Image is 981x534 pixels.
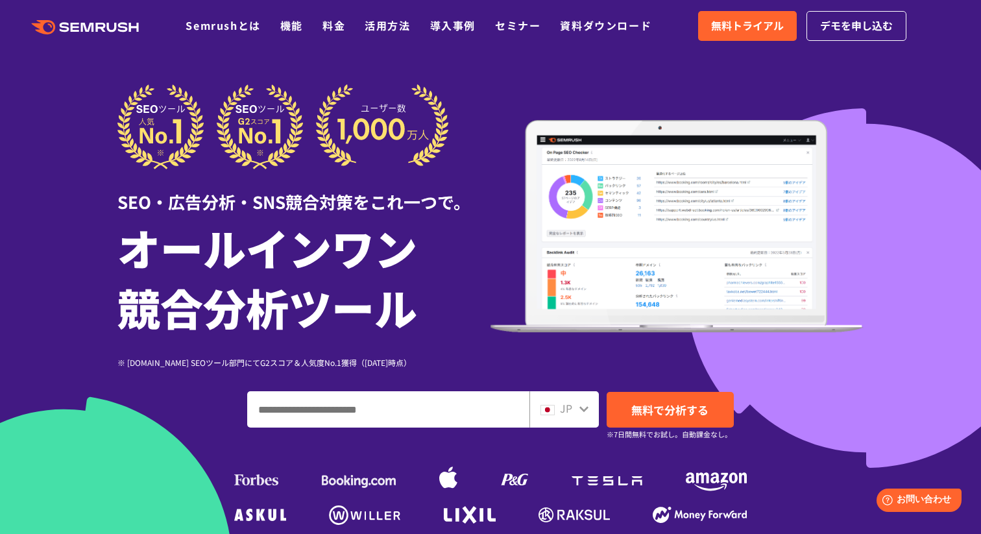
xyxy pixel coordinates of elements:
h1: オールインワン 競合分析ツール [117,217,490,337]
a: 機能 [280,18,303,33]
small: ※7日間無料でお試し。自動課金なし。 [607,428,732,441]
a: 無料トライアル [698,11,797,41]
a: 料金 [322,18,345,33]
div: ※ [DOMAIN_NAME] SEOツール部門にてG2スコア＆人気度No.1獲得（[DATE]時点） [117,356,490,369]
span: 無料で分析する [631,402,708,418]
div: SEO・広告分析・SNS競合対策をこれ一つで。 [117,169,490,214]
span: デモを申し込む [820,18,893,34]
iframe: Help widget launcher [866,483,967,520]
a: Semrushとは [186,18,260,33]
a: セミナー [495,18,540,33]
a: 活用方法 [365,18,410,33]
input: ドメイン、キーワードまたはURLを入力してください [248,392,529,427]
span: JP [560,400,572,416]
a: 導入事例 [430,18,476,33]
a: 資料ダウンロード [560,18,651,33]
span: 無料トライアル [711,18,784,34]
a: 無料で分析する [607,392,734,428]
a: デモを申し込む [806,11,906,41]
